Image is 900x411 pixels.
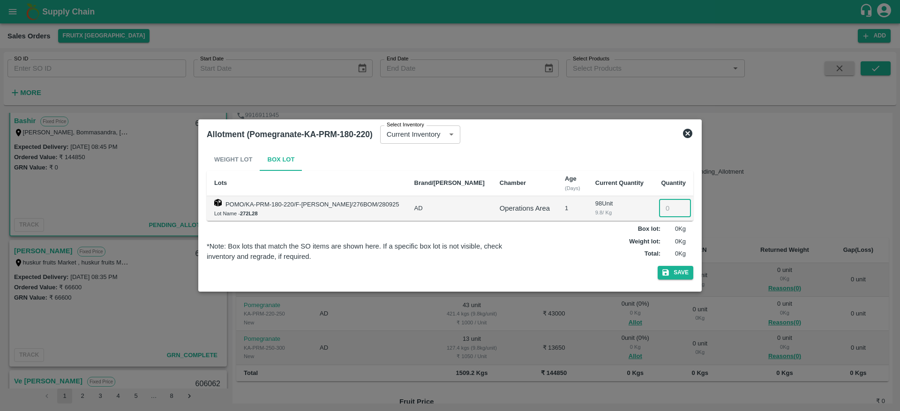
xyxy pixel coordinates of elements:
[407,196,492,221] td: AD
[214,199,222,206] img: box
[661,179,686,186] b: Quantity
[595,179,644,186] b: Current Quantity
[629,237,660,246] label: Weight lot :
[214,209,399,218] div: Lot Name -
[638,225,660,234] label: Box lot :
[658,266,693,279] button: Save
[659,199,691,217] input: 0
[565,184,580,192] div: (Days)
[662,237,686,246] p: 0 Kg
[387,129,441,139] p: Current Inventory
[240,211,258,216] b: 272L28
[645,250,660,258] label: Total :
[662,250,686,258] p: 0 Kg
[387,121,424,129] label: Select Inventory
[557,196,588,221] td: 1
[414,179,485,186] b: Brand/[PERSON_NAME]
[662,225,686,234] p: 0 Kg
[565,175,577,182] b: Age
[500,179,526,186] b: Chamber
[214,179,227,186] b: Lots
[500,203,550,213] div: Operations Area
[260,148,302,171] button: Box Lot
[588,196,651,221] td: 98 Unit
[207,130,373,139] b: Allotment (Pomegranate-KA-PRM-180-220)
[595,208,644,217] div: 9.8 / Kg
[207,241,531,262] div: *Note: Box lots that match the SO items are shown here. If a specific box lot is not visible, che...
[207,196,407,221] td: POMO/KA-PRM-180-220/F-[PERSON_NAME]/276BOM/280925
